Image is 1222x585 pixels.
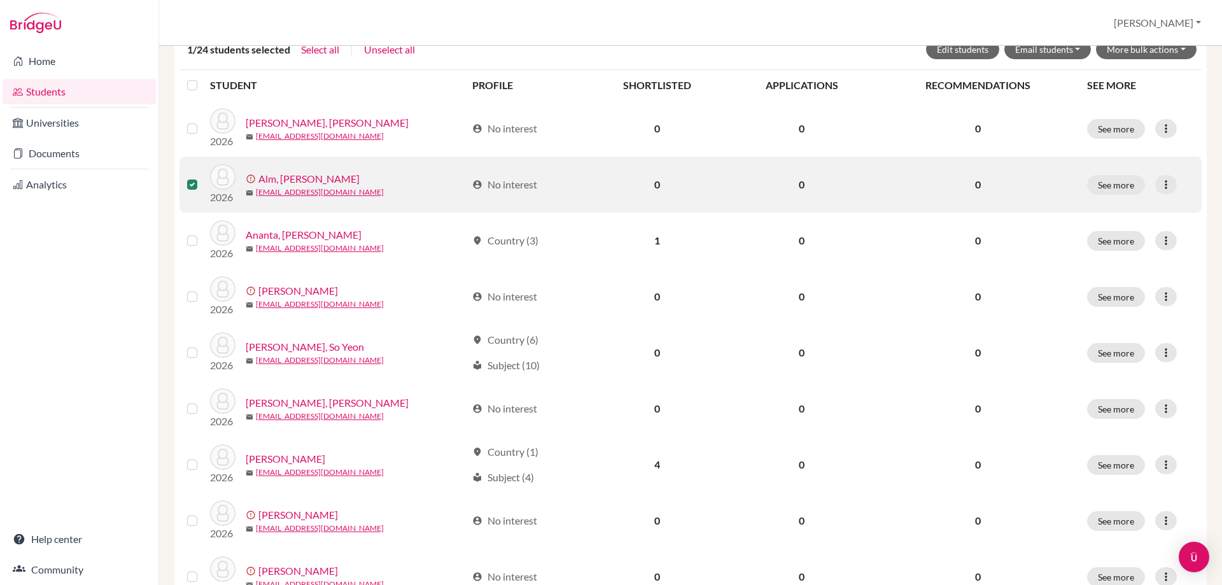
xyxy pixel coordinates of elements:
[363,41,416,58] button: Unselect all
[587,269,727,325] td: 0
[246,301,253,309] span: mail
[472,569,537,584] div: No interest
[727,493,876,549] td: 0
[472,472,482,483] span: local_library
[884,401,1072,416] p: 0
[3,557,156,582] a: Community
[246,395,409,411] a: [PERSON_NAME], [PERSON_NAME]
[472,292,482,302] span: account_circle
[1079,70,1202,101] th: SEE MORE
[300,41,340,58] button: Select all
[246,357,253,365] span: mail
[472,404,482,414] span: account_circle
[210,444,235,470] img: de Graaf, Joas
[884,121,1072,136] p: 0
[256,243,384,254] a: [EMAIL_ADDRESS][DOMAIN_NAME]
[587,213,727,269] td: 1
[246,339,364,355] a: [PERSON_NAME], So Yeon
[472,177,537,192] div: No interest
[246,451,325,467] a: [PERSON_NAME]
[210,414,235,429] p: 2026
[258,507,338,523] a: [PERSON_NAME]
[472,470,534,485] div: Subject (4)
[256,411,384,422] a: [EMAIL_ADDRESS][DOMAIN_NAME]
[3,79,156,104] a: Students
[472,516,482,526] span: account_circle
[1087,399,1145,419] button: See more
[256,299,384,310] a: [EMAIL_ADDRESS][DOMAIN_NAME]
[3,141,156,166] a: Documents
[3,526,156,552] a: Help center
[256,523,384,534] a: [EMAIL_ADDRESS][DOMAIN_NAME]
[210,220,235,246] img: Ananta, Mahardhika Christian
[876,70,1079,101] th: RECOMMENDATIONS
[884,289,1072,304] p: 0
[246,413,253,421] span: mail
[210,134,235,149] p: 2026
[472,335,482,345] span: location_on
[1087,455,1145,475] button: See more
[246,189,253,197] span: mail
[587,101,727,157] td: 0
[472,180,482,190] span: account_circle
[187,42,290,57] span: 1/24 students selected
[587,381,727,437] td: 0
[210,388,235,414] img: Cross, Leonidas Wong Yi
[210,164,235,190] img: Alm, Jaden Love
[472,401,537,416] div: No interest
[1108,11,1207,35] button: [PERSON_NAME]
[472,332,538,348] div: Country (6)
[246,245,253,253] span: mail
[3,110,156,136] a: Universities
[210,332,235,358] img: Choi, So Yeon
[727,157,876,213] td: 0
[210,358,235,373] p: 2026
[10,13,61,33] img: Bridge-U
[1087,175,1145,195] button: See more
[258,563,338,579] a: [PERSON_NAME]
[210,500,235,526] img: Hall, Levi Matthew
[246,566,258,576] span: error_outline
[472,358,540,373] div: Subject (10)
[1004,39,1092,59] button: Email students
[884,569,1072,584] p: 0
[1087,343,1145,363] button: See more
[246,133,253,141] span: mail
[1087,511,1145,531] button: See more
[472,289,537,304] div: No interest
[210,526,235,541] p: 2026
[210,470,235,485] p: 2026
[587,437,727,493] td: 4
[246,469,253,477] span: mail
[472,121,537,136] div: No interest
[727,437,876,493] td: 0
[350,42,353,57] span: |
[727,269,876,325] td: 0
[727,70,876,101] th: APPLICATIONS
[246,525,253,533] span: mail
[884,513,1072,528] p: 0
[1087,119,1145,139] button: See more
[1179,542,1209,572] div: Open Intercom Messenger
[3,172,156,197] a: Analytics
[210,302,235,317] p: 2026
[472,123,482,134] span: account_circle
[1087,287,1145,307] button: See more
[3,48,156,74] a: Home
[258,283,338,299] a: [PERSON_NAME]
[587,157,727,213] td: 0
[884,345,1072,360] p: 0
[727,381,876,437] td: 0
[884,177,1072,192] p: 0
[884,233,1072,248] p: 0
[246,286,258,296] span: error_outline
[258,171,360,187] a: Alm, [PERSON_NAME]
[727,213,876,269] td: 0
[472,513,537,528] div: No interest
[472,572,482,582] span: account_circle
[727,101,876,157] td: 0
[587,70,727,101] th: SHORTLISTED
[1087,231,1145,251] button: See more
[246,227,362,243] a: Ananta, [PERSON_NAME]
[472,236,482,246] span: location_on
